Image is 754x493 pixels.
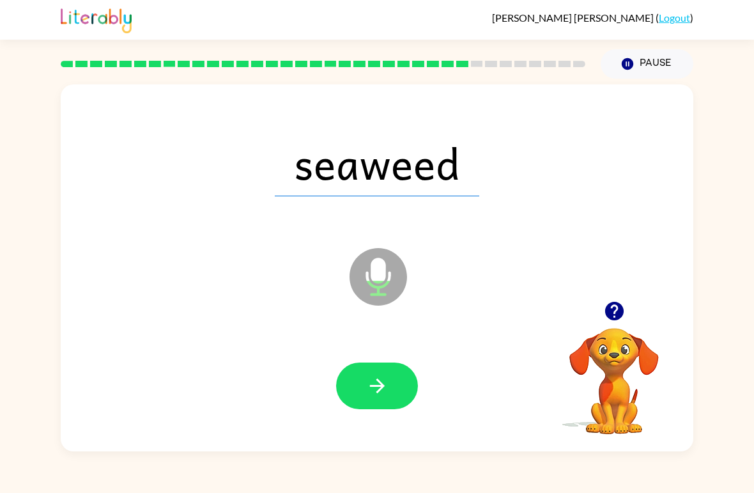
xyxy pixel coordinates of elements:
[550,308,678,436] video: Your browser must support playing .mp4 files to use Literably. Please try using another browser.
[492,12,693,24] div: ( )
[275,130,479,196] span: seaweed
[61,5,132,33] img: Literably
[601,49,693,79] button: Pause
[492,12,656,24] span: [PERSON_NAME] [PERSON_NAME]
[659,12,690,24] a: Logout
